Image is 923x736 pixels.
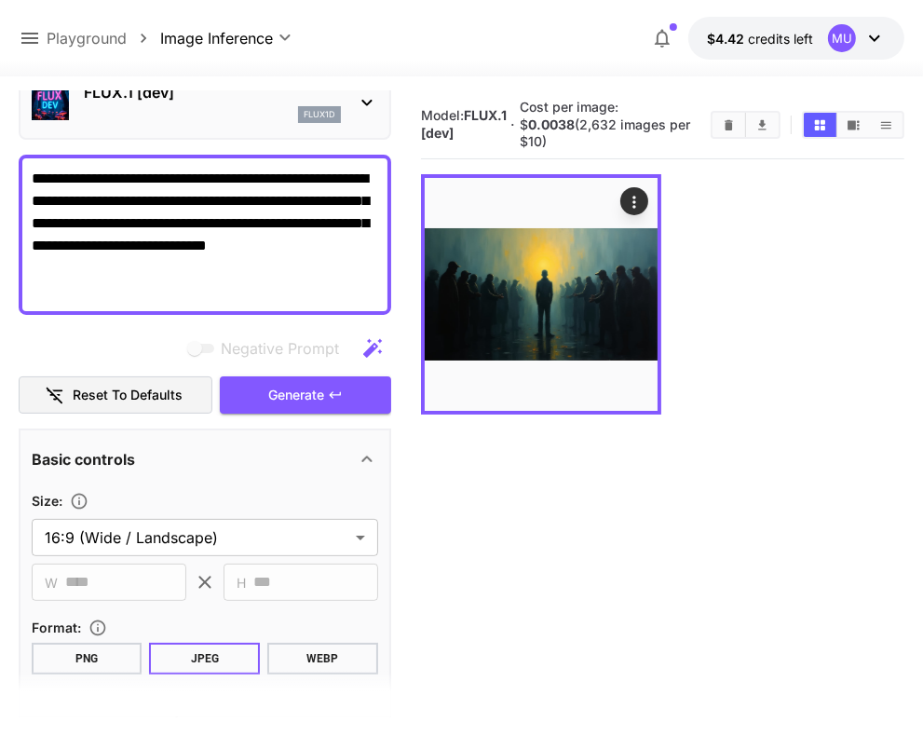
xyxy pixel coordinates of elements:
button: Adjust the dimensions of the generated image by specifying its width and height in pixels, or sel... [62,492,96,511]
span: Negative Prompt [221,337,339,360]
nav: breadcrumb [47,27,160,49]
div: MU [828,24,856,52]
p: Basic controls [32,448,135,470]
span: 16:9 (Wide / Landscape) [45,526,348,549]
div: Basic controls [32,437,378,482]
span: $4.42 [707,31,748,47]
span: W [45,572,58,593]
button: Show images in grid view [804,113,836,137]
button: JPEG [149,643,260,675]
div: $4.42446 [707,29,813,48]
p: · [511,114,516,136]
img: 2Q== [425,178,658,411]
button: Show images in list view [870,113,903,137]
button: Show images in video view [837,113,870,137]
span: credits left [748,31,813,47]
button: PNG [32,643,143,675]
span: Image Inference [160,27,273,49]
span: Model: [421,107,507,141]
b: 0.0038 [528,116,575,132]
button: Reset to defaults [19,376,212,415]
p: FLUX.1 [dev] [84,81,341,103]
a: Playground [47,27,127,49]
button: WEBP [267,643,378,675]
button: Download All [746,113,779,137]
button: Clear Images [713,113,745,137]
button: Choose the file format for the output image. [81,619,115,637]
b: FLUX.1 [dev] [421,107,507,141]
div: Actions [620,187,648,215]
span: Format : [32,620,81,635]
span: Cost per image: $ (2,632 images per $10) [520,99,690,149]
button: Generate [220,376,391,415]
span: Generate [268,384,324,407]
p: flux1d [304,108,335,121]
span: Negative prompts are not compatible with the selected model. [183,336,354,360]
span: Size : [32,493,62,509]
span: H [237,572,246,593]
div: Clear ImagesDownload All [711,111,780,139]
div: FLUX.1 [dev]flux1d [32,74,378,130]
button: $4.42446MU [688,17,904,60]
div: Show images in grid viewShow images in video viewShow images in list view [802,111,904,139]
